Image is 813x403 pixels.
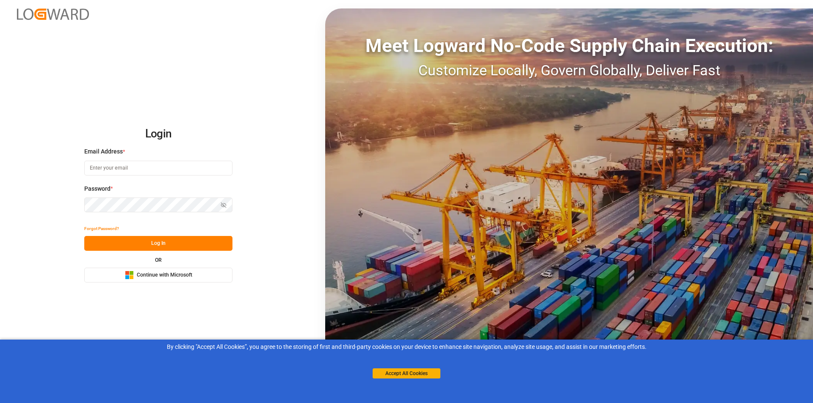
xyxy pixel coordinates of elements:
button: Forgot Password? [84,221,119,236]
button: Accept All Cookies [373,368,440,378]
button: Continue with Microsoft [84,268,232,282]
h2: Login [84,121,232,148]
div: Meet Logward No-Code Supply Chain Execution: [325,32,813,60]
img: Logward_new_orange.png [17,8,89,20]
div: By clicking "Accept All Cookies”, you agree to the storing of first and third-party cookies on yo... [6,343,807,351]
input: Enter your email [84,161,232,175]
button: Log In [84,236,232,251]
span: Password [84,184,111,193]
span: Continue with Microsoft [137,271,192,279]
div: Customize Locally, Govern Globally, Deliver Fast [325,60,813,81]
small: OR [155,258,162,263]
span: Email Address [84,147,123,156]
